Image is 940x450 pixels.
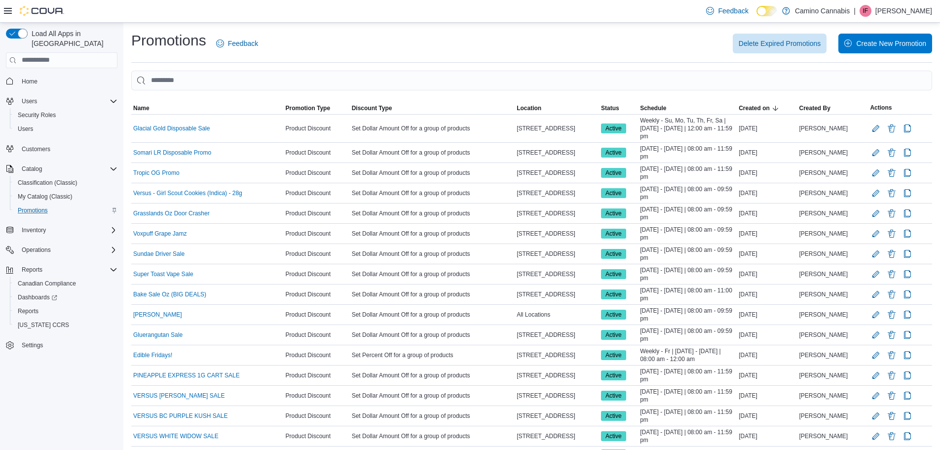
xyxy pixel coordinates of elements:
[886,147,898,159] button: Delete Promotion
[605,330,622,339] span: Active
[640,286,735,302] span: [DATE] - [DATE] | 08:00 am - 11:00 pm
[854,5,856,17] p: |
[286,169,331,177] span: Product Discount
[14,205,117,216] span: Promotions
[870,268,882,280] button: Edit Promotion
[605,391,622,400] span: Active
[2,223,121,237] button: Inventory
[18,264,117,276] span: Reports
[10,122,121,136] button: Users
[799,290,848,298] span: [PERSON_NAME]
[350,309,515,321] div: Set Dollar Amount Off for a group of products
[350,102,515,114] button: Discount Type
[799,270,848,278] span: [PERSON_NAME]
[601,123,626,133] span: Active
[870,309,882,321] button: Edit Promotion
[14,191,117,203] span: My Catalog (Classic)
[605,189,622,198] span: Active
[10,108,121,122] button: Security Roles
[133,270,193,278] a: Super Toast Vape Sale
[737,309,797,321] div: [DATE]
[638,102,737,114] button: Schedule
[902,309,913,321] button: Clone Promotion
[870,167,882,179] button: Edit Promotion
[718,6,748,16] span: Feedback
[18,307,38,315] span: Reports
[133,250,185,258] a: Sundae Driver Sale
[133,209,210,217] a: Grasslands Oz Door Crasher
[133,104,150,112] span: Name
[601,188,626,198] span: Active
[14,177,81,189] a: Classification (Classic)
[18,163,46,175] button: Catalog
[886,329,898,341] button: Delete Promotion
[18,111,56,119] span: Security Roles
[517,149,575,157] span: [STREET_ADDRESS]
[870,123,882,134] button: Edit Promotion
[18,95,117,107] span: Users
[20,6,64,16] img: Cova
[870,430,882,442] button: Edit Promotion
[886,167,898,179] button: Delete Promotion
[18,125,33,133] span: Users
[517,290,575,298] span: [STREET_ADDRESS]
[886,268,898,280] button: Delete Promotion
[14,109,60,121] a: Security Roles
[10,277,121,290] button: Canadian Compliance
[131,71,932,90] input: This is a search bar. As you type, the results lower in the page will automatically filter.
[14,305,117,317] span: Reports
[870,349,882,361] button: Edit Promotion
[870,329,882,341] button: Edit Promotion
[902,228,913,240] button: Clone Promotion
[737,349,797,361] div: [DATE]
[799,149,848,157] span: [PERSON_NAME]
[870,187,882,199] button: Edit Promotion
[640,307,735,323] span: [DATE] - [DATE] | 08:00 am - 09:59 pm
[799,169,848,177] span: [PERSON_NAME]
[739,39,821,48] span: Delete Expired Promotions
[286,149,331,157] span: Product Discount
[517,371,575,379] span: [STREET_ADDRESS]
[14,278,80,289] a: Canadian Compliance
[350,123,515,134] div: Set Dollar Amount Off for a group of products
[133,412,227,420] a: VERSUS BC PURPLE KUSH SALE
[14,177,117,189] span: Classification (Classic)
[799,250,848,258] span: [PERSON_NAME]
[22,266,42,274] span: Reports
[605,209,622,218] span: Active
[799,209,848,217] span: [PERSON_NAME]
[640,388,735,404] span: [DATE] - [DATE] | 08:00 am - 11:59 pm
[799,351,848,359] span: [PERSON_NAME]
[733,34,827,53] button: Delete Expired Promotions
[640,368,735,383] span: [DATE] - [DATE] | 08:00 am - 11:59 pm
[10,176,121,190] button: Classification (Classic)
[14,278,117,289] span: Canadian Compliance
[737,288,797,300] div: [DATE]
[133,432,219,440] a: VERSUS WHITE WIDOW SALE
[2,338,121,352] button: Settings
[286,412,331,420] span: Product Discount
[902,430,913,442] button: Clone Promotion
[18,264,46,276] button: Reports
[605,148,622,157] span: Active
[601,350,626,360] span: Active
[870,369,882,381] button: Edit Promotion
[605,351,622,360] span: Active
[799,432,848,440] span: [PERSON_NAME]
[799,104,830,112] span: Created By
[902,268,913,280] button: Clone Promotion
[10,304,121,318] button: Reports
[350,248,515,260] div: Set Dollar Amount Off for a group of products
[870,410,882,422] button: Edit Promotion
[902,147,913,159] button: Clone Promotion
[18,293,57,301] span: Dashboards
[14,291,61,303] a: Dashboards
[286,250,331,258] span: Product Discount
[886,349,898,361] button: Delete Promotion
[799,124,848,132] span: [PERSON_NAME]
[18,76,41,87] a: Home
[902,123,913,134] button: Clone Promotion
[10,290,121,304] a: Dashboards
[902,187,913,199] button: Clone Promotion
